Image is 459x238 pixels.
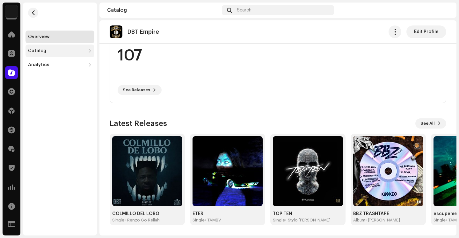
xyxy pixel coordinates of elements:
div: Catalog [107,8,219,13]
div: BBZ TRASHTAPE [353,211,423,216]
span: Edit Profile [414,25,439,38]
div: Analytics [28,62,49,67]
div: • [PERSON_NAME] [365,218,400,223]
div: Catalog [28,48,46,53]
img: 4dfb21be-980f-4c35-894a-726d54a79389 [439,5,449,15]
re-m-nav-item: Overview [25,31,94,43]
img: 2cbe8125-79eb-438e-80cd-a99ffbaf18e1 [112,136,182,206]
h3: Latest Releases [110,118,167,129]
span: See All [420,117,435,130]
div: • TAMBV [205,218,221,223]
div: • Renzo Go Rellah [124,218,160,223]
div: COLMILLO DEL LOBO [112,211,182,216]
img: 28db9529-3840-4489-9846-7c613287d5a7 [193,136,263,206]
re-m-nav-dropdown: Analytics [25,59,94,71]
button: See Releases [118,85,162,95]
span: Search [237,8,251,13]
p: DBT Empire [127,29,159,35]
span: See Releases [123,84,150,96]
button: See All [415,118,446,129]
re-m-nav-dropdown: Catalog [25,45,94,57]
div: Album [353,218,365,223]
div: Single [193,218,205,223]
div: • Stylo [PERSON_NAME] [285,218,331,223]
div: ETER [193,211,263,216]
div: Overview [28,34,49,39]
button: Edit Profile [406,25,446,38]
img: 537aa21d-1fbf-4382-b0a2-0b7192ad8f72 [110,25,122,38]
div: Single [273,218,285,223]
div: TOP TEN [273,211,343,216]
img: a6ef08d4-7f4e-4231-8c15-c968ef671a47 [5,5,18,18]
img: 53662900-af72-4667-b75b-abaab2087061 [273,136,343,206]
div: Single [112,218,124,223]
div: Single [433,218,446,223]
img: 4249eb4a-4cd8-4997-8dcd-dd31a1ca52ab [353,136,423,206]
